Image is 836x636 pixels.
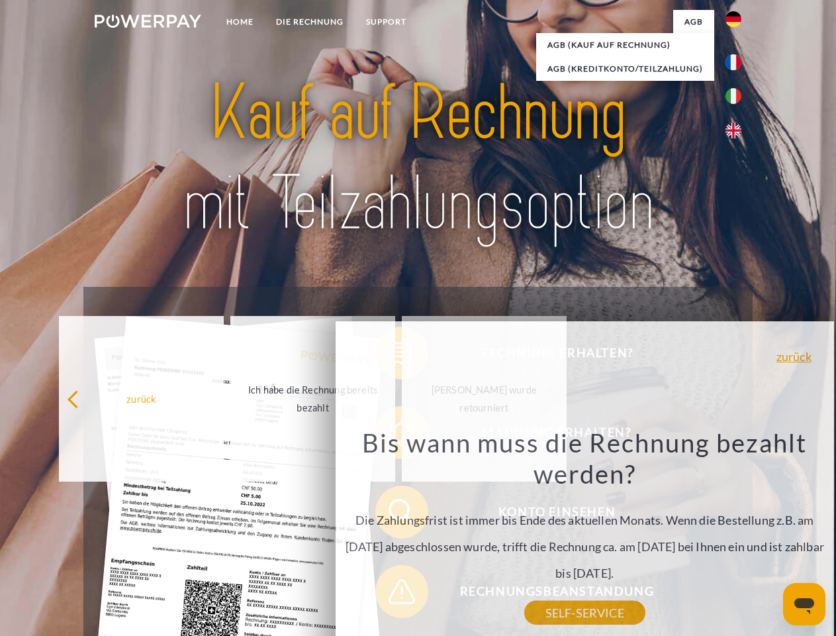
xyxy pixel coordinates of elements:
h3: Bis wann muss die Rechnung bezahlt werden? [343,427,826,490]
a: zurück [776,350,812,362]
img: fr [725,54,741,70]
iframe: Schaltfläche zum Öffnen des Messaging-Fensters [783,583,825,625]
div: Die Zahlungsfrist ist immer bis Ende des aktuellen Monats. Wenn die Bestellung z.B. am [DATE] abg... [343,427,826,613]
img: title-powerpay_de.svg [126,64,710,254]
a: DIE RECHNUNG [265,10,355,34]
img: de [725,11,741,27]
div: Ich habe die Rechnung bereits bezahlt [238,381,387,417]
div: zurück [67,390,216,407]
a: SUPPORT [355,10,418,34]
img: logo-powerpay-white.svg [95,15,201,28]
a: AGB (Kreditkonto/Teilzahlung) [536,57,714,81]
a: AGB (Kauf auf Rechnung) [536,33,714,57]
a: agb [673,10,714,34]
a: SELF-SERVICE [524,601,645,625]
img: en [725,123,741,138]
img: it [725,88,741,104]
a: Home [215,10,265,34]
